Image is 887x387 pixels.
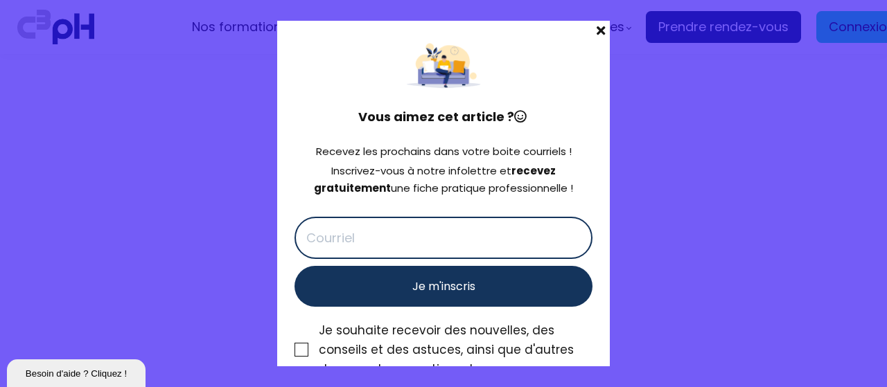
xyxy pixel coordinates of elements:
[295,143,592,161] div: Recevez les prochains dans votre boite courriels !
[412,278,475,295] span: Je m'inscris
[511,163,556,178] strong: recevez
[295,217,592,259] input: Courriel
[314,181,391,195] strong: gratuitement
[295,107,592,127] h4: Vous aimez cet article ?
[319,321,592,379] div: Je souhaite recevoir des nouvelles, des conseils et des astuces, ainsi que d'autres documents pro...
[295,266,592,307] button: Je m'inscris
[7,357,148,387] iframe: chat widget
[295,163,592,197] div: Inscrivez-vous à notre infolettre et une fiche pratique professionnelle !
